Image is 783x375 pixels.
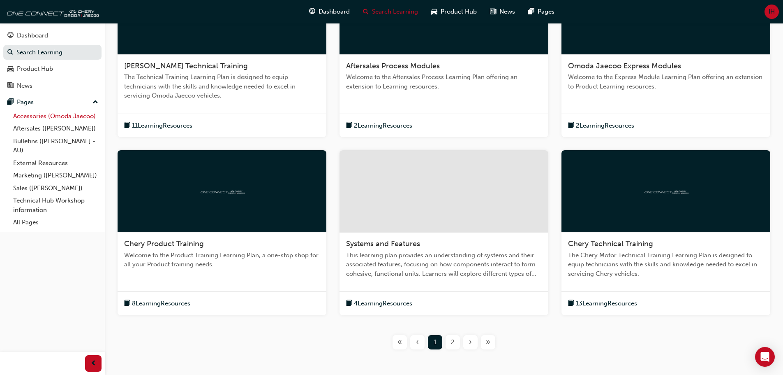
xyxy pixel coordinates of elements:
span: book-icon [346,121,352,131]
button: book-icon13LearningResources [568,298,637,309]
span: pages-icon [7,99,14,106]
div: Dashboard [17,31,48,40]
a: Technical Hub Workshop information [10,194,102,216]
a: search-iconSearch Learning [356,3,425,20]
span: 1 [434,338,437,347]
span: Chery Technical Training [568,239,653,248]
a: Systems and FeaturesThis learning plan provides an understanding of systems and their associated ... [340,150,548,315]
a: Product Hub [3,61,102,77]
span: ‹ [416,338,419,347]
span: › [469,338,472,347]
button: Page 1 [426,335,444,349]
span: Welcome to the Express Module Learning Plan offering an extension to Product Learning resources. [568,72,764,91]
span: news-icon [7,82,14,90]
a: car-iconProduct Hub [425,3,483,20]
span: search-icon [7,49,13,56]
span: prev-icon [90,359,97,369]
div: Open Intercom Messenger [755,347,775,367]
span: pages-icon [528,7,534,17]
button: Pages [3,95,102,110]
a: Sales ([PERSON_NAME]) [10,182,102,195]
span: The Chery Motor Technical Training Learning Plan is designed to equip technicians with the skills... [568,251,764,279]
span: Chery Product Training [124,239,204,248]
span: book-icon [124,121,130,131]
button: DashboardSearch LearningProduct HubNews [3,26,102,95]
img: oneconnect [199,187,245,195]
span: Systems and Features [346,239,420,248]
a: Accessories (Omoda Jaecoo) [10,110,102,123]
span: 2 Learning Resources [576,121,634,130]
a: Bulletins ([PERSON_NAME] - AU) [10,135,102,157]
button: Next page [462,335,479,349]
a: news-iconNews [483,3,522,20]
button: book-icon2LearningResources [346,121,412,131]
button: First page [391,335,409,349]
span: 11 Learning Resources [132,121,192,130]
a: Marketing ([PERSON_NAME]) [10,169,102,182]
button: book-icon4LearningResources [346,298,412,309]
span: 13 Learning Resources [576,299,637,308]
button: book-icon2LearningResources [568,121,634,131]
span: 8 Learning Resources [132,299,190,308]
span: guage-icon [309,7,315,17]
a: All Pages [10,216,102,229]
div: Pages [17,98,34,107]
span: Omoda Jaecoo Express Modules [568,61,681,70]
div: Product Hub [17,64,53,74]
a: oneconnectChery Technical TrainingThe Chery Motor Technical Training Learning Plan is designed to... [561,150,770,315]
span: guage-icon [7,32,14,40]
span: IH [769,7,775,16]
a: Search Learning [3,45,102,60]
span: car-icon [7,65,14,73]
a: External Resources [10,157,102,170]
span: This learning plan provides an understanding of systems and their associated features, focusing o... [346,251,542,279]
span: Search Learning [372,7,418,16]
span: search-icon [363,7,369,17]
span: [PERSON_NAME] Technical Training [124,61,248,70]
span: Product Hub [441,7,477,16]
span: Dashboard [319,7,350,16]
button: Last page [479,335,497,349]
span: 4 Learning Resources [354,299,412,308]
span: book-icon [124,298,130,309]
span: News [499,7,515,16]
span: car-icon [431,7,437,17]
span: Welcome to the Product Training Learning Plan, a one-stop shop for all your Product training needs. [124,251,320,269]
a: pages-iconPages [522,3,561,20]
span: book-icon [568,298,574,309]
span: Pages [538,7,554,16]
button: IH [765,5,779,19]
span: news-icon [490,7,496,17]
a: oneconnectChery Product TrainingWelcome to the Product Training Learning Plan, a one-stop shop fo... [118,150,326,315]
button: book-icon8LearningResources [124,298,190,309]
span: Welcome to the Aftersales Process Learning Plan offering an extension to Learning resources. [346,72,542,91]
img: oneconnect [643,187,688,195]
button: book-icon11LearningResources [124,121,192,131]
span: « [397,338,402,347]
span: Aftersales Process Modules [346,61,440,70]
img: oneconnect [4,3,99,20]
a: Aftersales ([PERSON_NAME]) [10,122,102,135]
button: Page 2 [444,335,462,349]
span: up-icon [92,97,98,108]
div: News [17,81,32,91]
button: Previous page [409,335,426,349]
a: guage-iconDashboard [303,3,356,20]
span: book-icon [346,298,352,309]
span: 2 [451,338,455,347]
a: Dashboard [3,28,102,43]
span: 2 Learning Resources [354,121,412,130]
span: The Technical Training Learning Plan is designed to equip technicians with the skills and knowled... [124,72,320,100]
span: » [486,338,490,347]
a: News [3,78,102,93]
span: book-icon [568,121,574,131]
